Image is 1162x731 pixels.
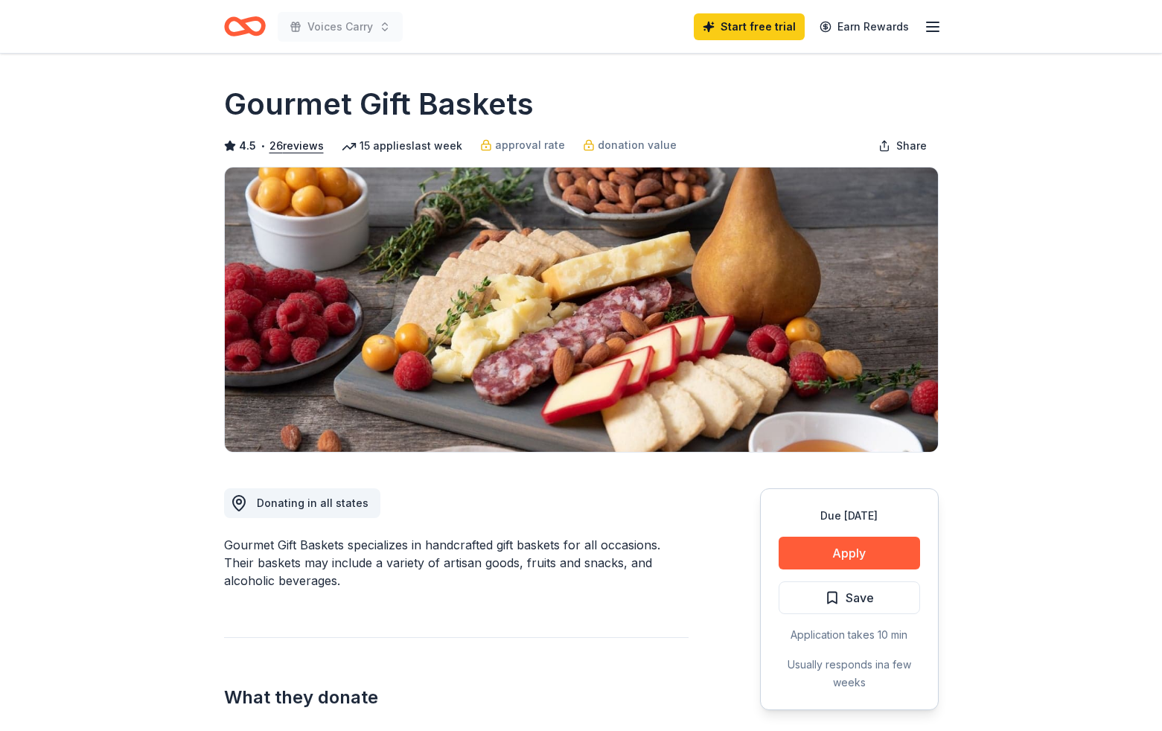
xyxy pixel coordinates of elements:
[598,136,677,154] span: donation value
[224,9,266,44] a: Home
[224,83,534,125] h1: Gourmet Gift Baskets
[779,581,920,614] button: Save
[779,507,920,525] div: Due [DATE]
[278,12,403,42] button: Voices Carry
[811,13,918,40] a: Earn Rewards
[495,136,565,154] span: approval rate
[224,686,689,709] h2: What they donate
[866,131,939,161] button: Share
[307,18,373,36] span: Voices Carry
[846,588,874,607] span: Save
[224,536,689,590] div: Gourmet Gift Baskets specializes in handcrafted gift baskets for all occasions. Their baskets may...
[239,137,256,155] span: 4.5
[342,137,462,155] div: 15 applies last week
[779,656,920,692] div: Usually responds in a few weeks
[225,167,938,452] img: Image for Gourmet Gift Baskets
[257,497,368,509] span: Donating in all states
[269,137,324,155] button: 26reviews
[779,537,920,569] button: Apply
[896,137,927,155] span: Share
[694,13,805,40] a: Start free trial
[480,136,565,154] a: approval rate
[583,136,677,154] a: donation value
[779,626,920,644] div: Application takes 10 min
[260,140,265,152] span: •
